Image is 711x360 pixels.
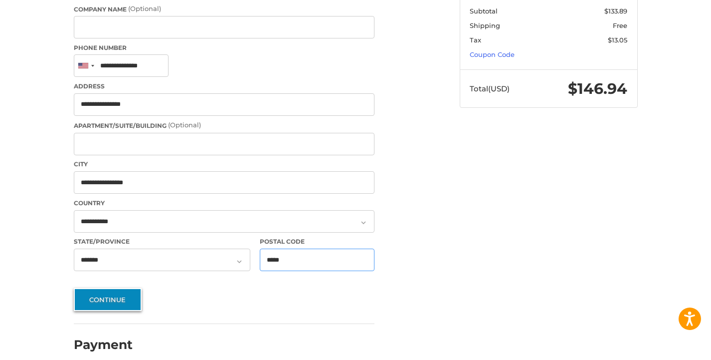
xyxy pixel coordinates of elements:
span: $133.89 [604,7,627,15]
label: Phone Number [74,43,374,52]
a: Coupon Code [470,50,515,58]
small: (Optional) [128,4,161,12]
span: $13.05 [608,36,627,44]
button: Continue [74,288,142,311]
span: $146.94 [568,79,627,98]
span: Subtotal [470,7,498,15]
label: Country [74,199,374,208]
label: Address [74,82,374,91]
span: Total (USD) [470,84,510,93]
label: City [74,160,374,169]
span: Shipping [470,21,500,29]
label: Apartment/Suite/Building [74,120,374,130]
label: Company Name [74,4,374,14]
h2: Payment [74,337,133,353]
span: Free [613,21,627,29]
small: (Optional) [168,121,201,129]
label: Postal Code [260,237,374,246]
div: United States: +1 [74,55,97,76]
label: State/Province [74,237,250,246]
span: Tax [470,36,481,44]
